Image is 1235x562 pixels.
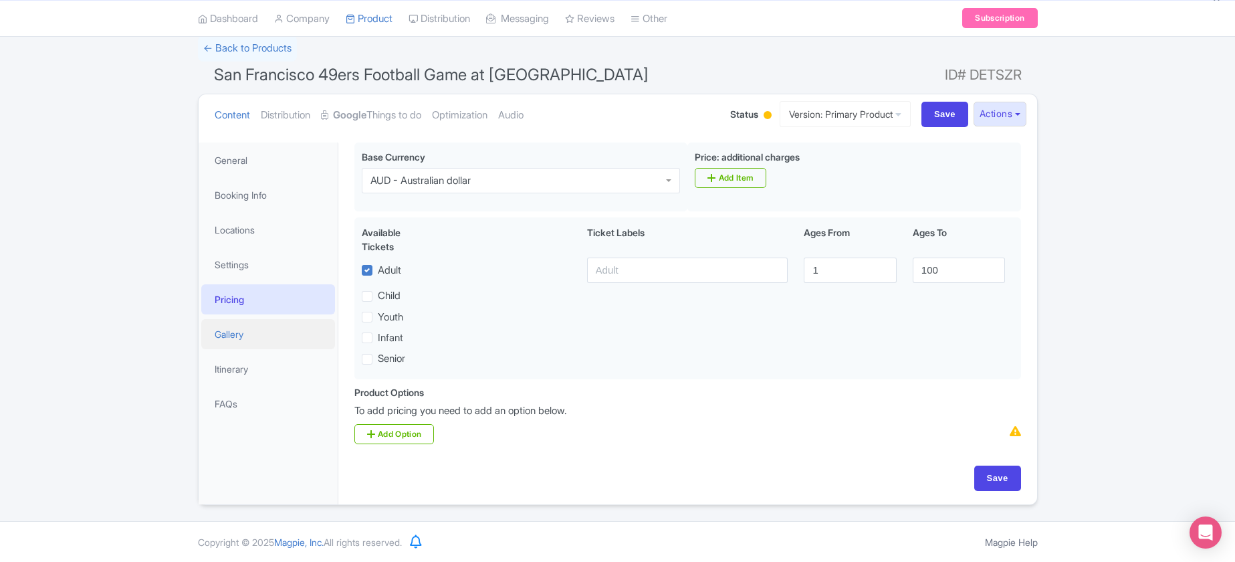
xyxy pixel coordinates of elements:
[354,385,424,399] div: Product Options
[695,168,766,188] a: Add Item
[333,108,366,123] strong: Google
[761,106,774,126] div: Building
[378,288,401,304] label: Child
[321,94,421,136] a: GoogleThings to do
[498,94,524,136] a: Audio
[214,65,649,84] span: San Francisco 49ers Football Game at [GEOGRAPHIC_DATA]
[190,535,410,549] div: Copyright © 2025 All rights reserved.
[362,225,434,254] div: Available Tickets
[945,62,1022,88] span: ID# DETSZR
[432,94,487,136] a: Optimization
[354,424,435,444] a: Add Option
[974,466,1021,491] input: Save
[579,225,796,254] div: Ticket Labels
[201,180,335,210] a: Booking Info
[201,215,335,245] a: Locations
[215,94,250,136] a: Content
[201,389,335,419] a: FAQs
[261,94,310,136] a: Distribution
[370,175,471,187] div: AUD - Australian dollar
[198,35,297,62] a: ← Back to Products
[274,537,324,548] span: Magpie, Inc.
[962,8,1037,28] a: Subscription
[378,331,403,346] label: Infant
[354,403,1021,419] p: To add pricing you need to add an option below.
[378,263,401,278] label: Adult
[1190,517,1222,549] div: Open Intercom Messenger
[587,258,788,283] input: Adult
[780,101,911,127] a: Version: Primary Product
[985,537,1038,548] a: Magpie Help
[730,107,758,121] span: Status
[695,150,800,164] label: Price: additional charges
[378,351,405,367] label: Senior
[201,284,335,314] a: Pricing
[201,250,335,280] a: Settings
[201,354,335,384] a: Itinerary
[796,225,904,254] div: Ages From
[378,310,403,325] label: Youth
[201,319,335,349] a: Gallery
[921,102,968,127] input: Save
[905,225,1013,254] div: Ages To
[362,151,425,163] span: Base Currency
[201,145,335,175] a: General
[974,102,1026,126] button: Actions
